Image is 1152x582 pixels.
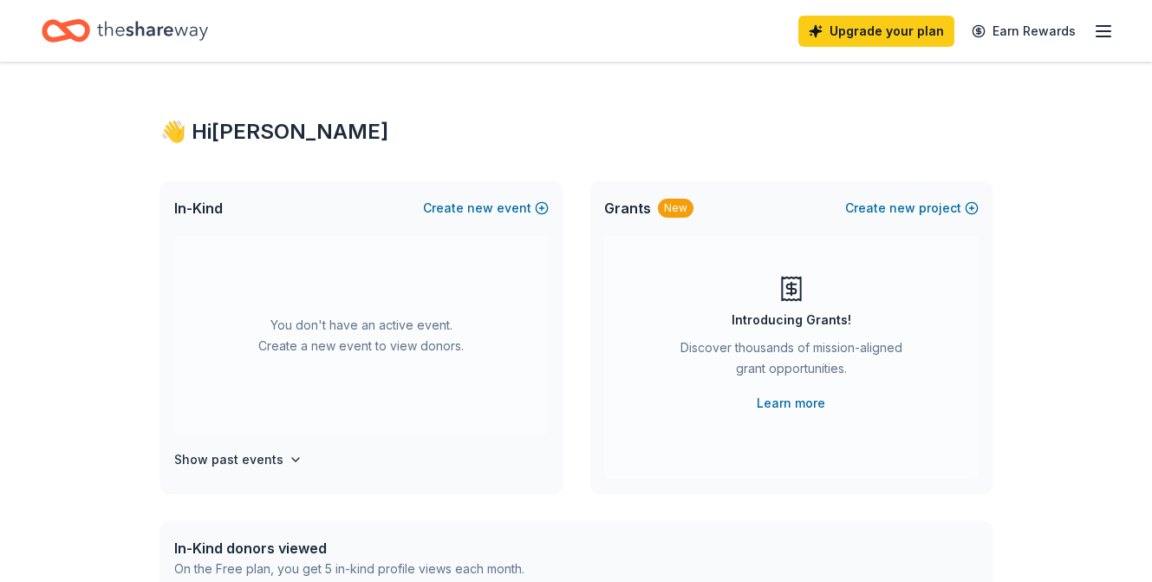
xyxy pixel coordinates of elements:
span: In-Kind [174,198,223,219]
a: Earn Rewards [961,16,1086,47]
span: Grants [604,198,651,219]
a: Learn more [757,393,825,414]
div: You don't have an active event. Create a new event to view donors. [174,236,549,435]
div: Introducing Grants! [732,310,851,330]
span: new [889,198,915,219]
button: Createnewevent [423,198,549,219]
div: New [658,199,693,218]
div: 👋 Hi [PERSON_NAME] [160,118,993,146]
button: Createnewproject [845,198,979,219]
h4: Show past events [174,449,283,470]
div: Discover thousands of mission-aligned grant opportunities. [674,337,909,386]
a: Upgrade your plan [798,16,954,47]
button: Show past events [174,449,303,470]
div: On the Free plan, you get 5 in-kind profile views each month. [174,559,524,579]
a: Home [42,10,208,51]
span: new [467,198,493,219]
div: In-Kind donors viewed [174,538,524,559]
